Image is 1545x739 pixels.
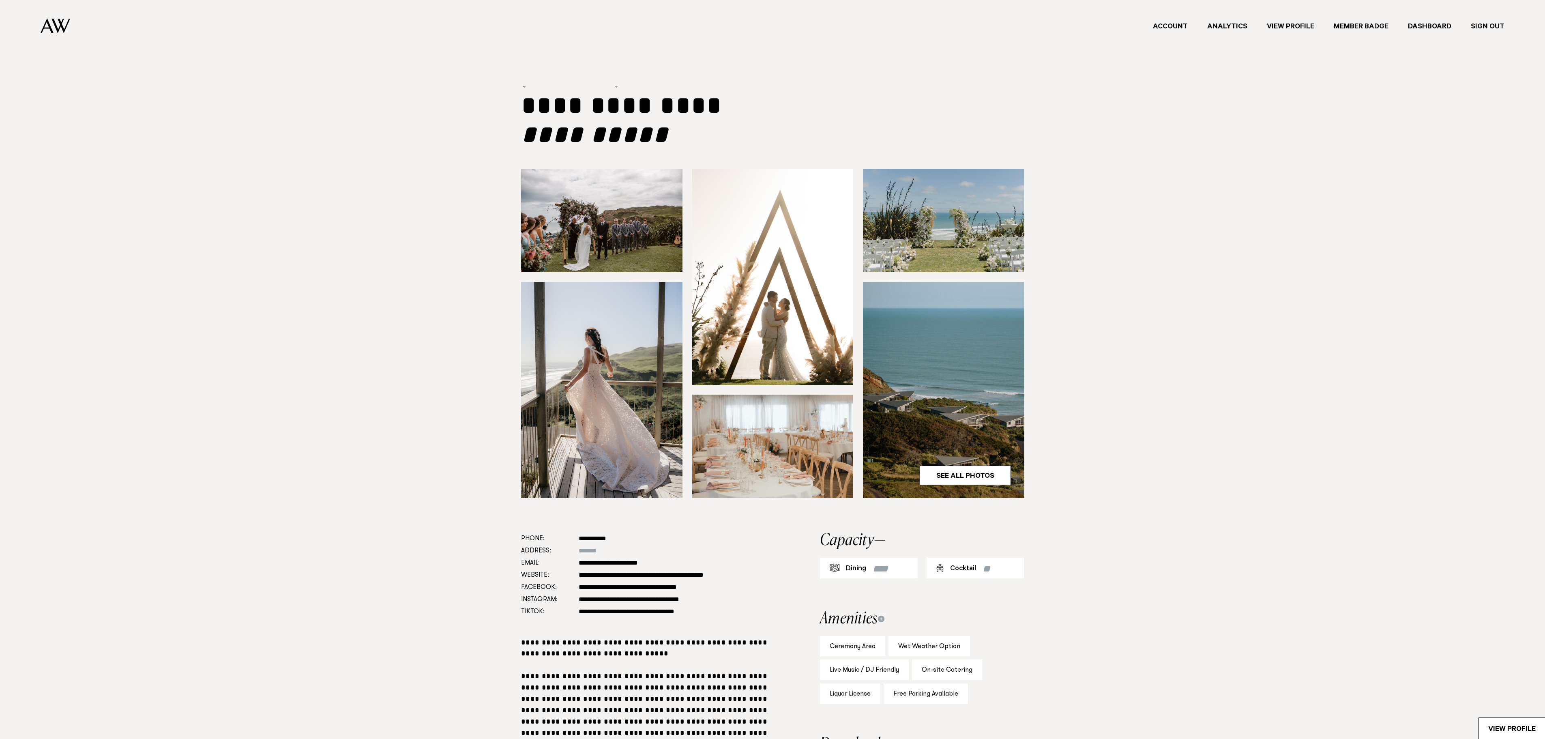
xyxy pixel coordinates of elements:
[1398,21,1461,32] a: Dashboard
[521,282,682,498] img: YHODgU5wUf2DrVl7Otiv9NnB2wQlS3ihcKYQ8jXS.jpg
[1143,21,1197,32] a: Account
[521,545,572,557] dt: Address:
[521,581,572,593] dt: Facebook:
[692,169,854,385] img: zmYIZW3GWjIN89ivydsjLI4MHrGhsxwWCPufgFIL.jpg
[521,606,572,618] dt: Tiktok:
[912,660,982,680] div: On-site Catering
[1461,21,1514,32] a: Sign Out
[692,395,854,498] img: uVVc03Fw6ryPKmUrbjnoVoQrjWpGEitgmnGF8iXp.jpg
[41,18,70,33] img: Auckland Weddings Logo
[888,636,970,657] div: Wet Weather Option
[1197,21,1257,32] a: Analytics
[521,169,682,272] img: 1554423178.jpg
[521,569,572,581] dt: Website:
[1479,718,1545,739] a: View Profile
[950,564,976,574] div: Cocktail
[820,683,880,704] div: Liquor License
[863,282,1024,498] img: Castaways-Resort4.jpg
[920,466,1011,485] a: See All Photos
[521,533,572,545] dt: Phone:
[820,611,1024,627] h2: Amenities
[1257,21,1324,32] a: View Profile
[521,557,572,569] dt: Email:
[820,636,885,657] div: Ceremony Area
[820,660,909,680] div: Live Music / DJ Friendly
[1324,21,1398,32] a: Member Badge
[884,683,968,704] div: Free Parking Available
[846,564,866,574] div: Dining
[521,593,572,606] dt: Instagram:
[820,533,1024,549] h2: Capacity
[863,169,1024,272] img: cfTf7A98McU1SQxD3VFXuLAxMcRSQa2zodw3EuwE.jpg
